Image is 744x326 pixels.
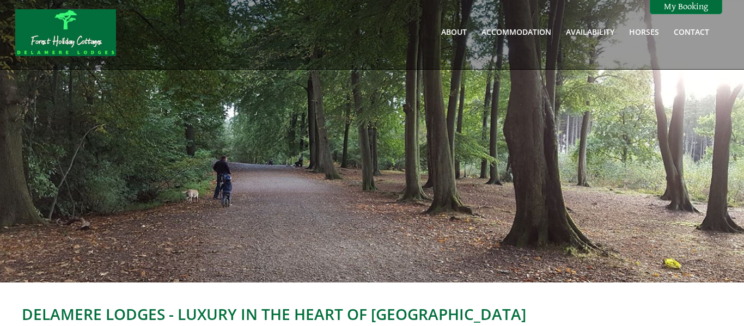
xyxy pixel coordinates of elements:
[629,27,659,37] a: Horses
[481,27,551,37] a: Accommodation
[674,27,709,37] a: Contact
[441,27,467,37] a: About
[566,27,614,37] a: Availability
[15,9,116,56] img: Forest Holiday Cottages
[22,304,709,324] h1: DELAMERE LODGES - LUXURY IN THE HEART OF [GEOGRAPHIC_DATA]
